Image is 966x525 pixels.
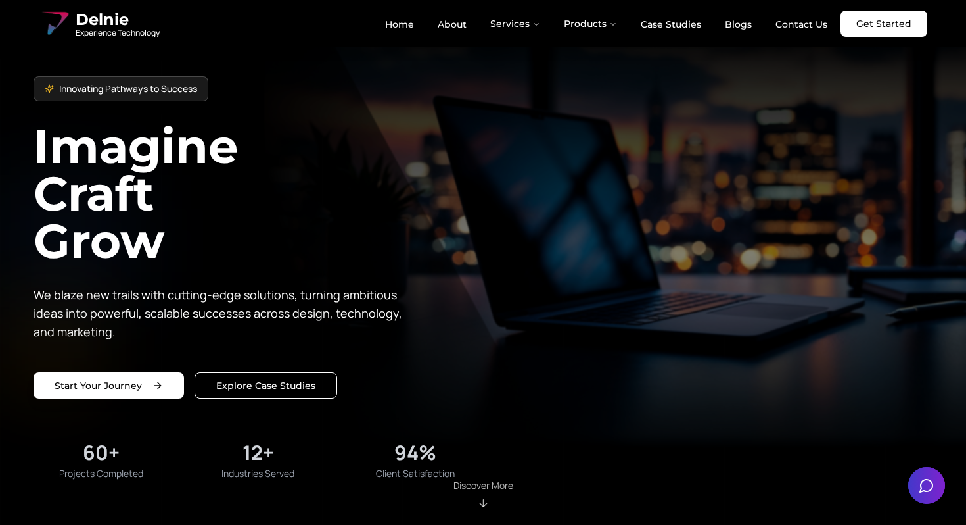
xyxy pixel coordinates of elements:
div: Scroll to About section [453,479,513,509]
button: Open chat [908,467,945,504]
a: Explore our solutions [195,372,337,399]
span: Experience Technology [76,28,160,38]
a: Case Studies [630,13,712,36]
a: About [427,13,477,36]
p: We blaze new trails with cutting-edge solutions, turning ambitious ideas into powerful, scalable ... [34,286,412,341]
div: 60+ [83,441,120,464]
a: Home [375,13,425,36]
a: Contact Us [765,13,838,36]
h1: Imagine Craft Grow [34,122,483,264]
img: Delnie Logo [39,8,70,39]
button: Products [553,11,628,37]
a: Get Started [840,11,927,37]
p: Discover More [453,479,513,492]
div: 94% [394,441,436,464]
a: Delnie Logo Full [39,8,160,39]
span: Client Satisfaction [376,467,455,480]
span: Industries Served [221,467,294,480]
span: Innovating Pathways to Success [59,82,197,95]
span: Projects Completed [59,467,143,480]
nav: Main [375,11,838,37]
div: 12+ [242,441,274,464]
a: Start your project with us [34,372,184,399]
a: Blogs [714,13,762,36]
span: Delnie [76,9,160,30]
button: Services [480,11,551,37]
